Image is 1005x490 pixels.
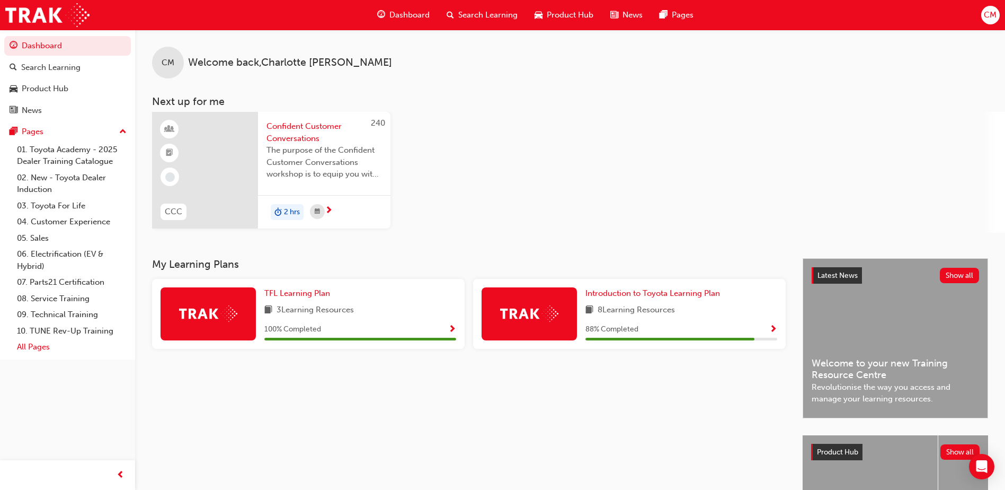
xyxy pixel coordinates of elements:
span: 88 % Completed [585,323,638,336]
a: News [4,101,131,120]
button: Show Progress [448,323,456,336]
span: Welcome to your new Training Resource Centre [812,357,979,381]
button: Pages [4,122,131,142]
h3: Next up for me [135,95,1005,108]
span: guage-icon [10,41,17,51]
span: car-icon [10,84,17,94]
span: Revolutionise the way you access and manage your learning resources. [812,381,979,405]
span: Product Hub [817,448,858,457]
a: Latest NewsShow allWelcome to your new Training Resource CentreRevolutionise the way you access a... [803,258,988,418]
span: news-icon [10,106,17,116]
a: Introduction to Toyota Learning Plan [585,287,724,300]
span: Latest News [817,271,858,280]
span: booktick-icon [166,146,173,160]
a: Search Learning [4,58,131,77]
a: 09. Technical Training [13,307,131,323]
a: 08. Service Training [13,291,131,307]
a: All Pages [13,339,131,355]
button: CM [981,6,1000,24]
a: 07. Parts21 Certification [13,274,131,291]
span: prev-icon [117,469,124,482]
a: search-iconSearch Learning [438,4,526,26]
a: 03. Toyota For Life [13,198,131,214]
a: Latest NewsShow all [812,267,979,284]
span: guage-icon [377,8,385,22]
span: CM [162,57,174,69]
span: pages-icon [660,8,668,22]
span: News [622,9,643,21]
a: Product HubShow all [811,444,980,461]
div: Product Hub [22,83,68,95]
a: car-iconProduct Hub [526,4,602,26]
button: Show all [940,444,980,460]
span: 8 Learning Resources [598,304,675,317]
span: Pages [672,9,693,21]
a: guage-iconDashboard [369,4,438,26]
span: book-icon [264,304,272,317]
span: duration-icon [274,205,282,219]
button: DashboardSearch LearningProduct HubNews [4,34,131,122]
h3: My Learning Plans [152,258,786,270]
span: news-icon [610,8,618,22]
a: Dashboard [4,36,131,56]
div: Pages [22,126,43,138]
span: Show Progress [769,325,777,335]
span: book-icon [585,304,593,317]
span: CM [984,9,997,21]
span: Welcome back , Charlotte [PERSON_NAME] [188,57,392,69]
a: Product Hub [4,79,131,99]
div: News [22,104,42,117]
span: 100 % Completed [264,323,321,336]
span: Dashboard [389,9,430,21]
span: up-icon [119,125,127,139]
button: Show all [940,268,980,283]
span: Show Progress [448,325,456,335]
img: Trak [179,305,237,322]
a: 240CCCConfident Customer ConversationsThe purpose of the Confident Customer Conversations worksho... [152,112,390,229]
span: learningRecordVerb_NONE-icon [165,172,175,182]
span: search-icon [447,8,454,22]
span: pages-icon [10,127,17,137]
img: Trak [5,3,90,27]
button: Show Progress [769,323,777,336]
span: Introduction to Toyota Learning Plan [585,288,720,298]
span: TFL Learning Plan [264,288,330,298]
a: 01. Toyota Academy - 2025 Dealer Training Catalogue [13,142,131,170]
a: news-iconNews [602,4,651,26]
span: search-icon [10,63,17,73]
span: 240 [371,118,385,128]
span: next-icon [325,206,333,216]
span: CCC [165,206,182,218]
span: car-icon [535,8,542,22]
a: 10. TUNE Rev-Up Training [13,323,131,339]
span: 3 Learning Resources [277,304,354,317]
span: calendar-icon [315,205,320,218]
span: Product Hub [547,9,593,21]
a: 02. New - Toyota Dealer Induction [13,170,131,198]
a: 06. Electrification (EV & Hybrid) [13,246,131,274]
span: 2 hrs [284,206,300,218]
a: 05. Sales [13,230,131,247]
span: Confident Customer Conversations [266,120,382,144]
a: TFL Learning Plan [264,287,334,300]
img: Trak [500,305,558,322]
div: Open Intercom Messenger [969,454,994,479]
a: 04. Customer Experience [13,214,131,230]
a: pages-iconPages [651,4,702,26]
span: The purpose of the Confident Customer Conversations workshop is to equip you with tools to commun... [266,144,382,180]
span: learningResourceType_INSTRUCTOR_LED-icon [166,122,173,136]
span: Search Learning [458,9,518,21]
div: Search Learning [21,62,81,74]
